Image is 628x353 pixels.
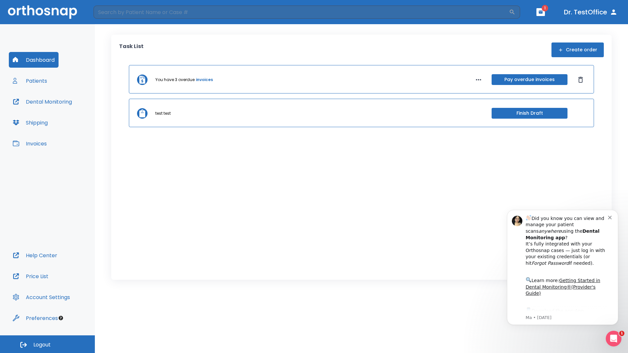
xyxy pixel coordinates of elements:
[33,341,51,348] span: Logout
[619,331,624,336] span: 1
[492,74,567,85] button: Pay overdue invoices
[111,14,116,19] button: Dismiss notification
[9,73,51,89] button: Patients
[9,289,74,305] button: Account Settings
[9,136,51,151] button: Invoices
[9,52,59,68] button: Dashboard
[542,5,548,11] span: 1
[196,77,213,83] a: invoices
[58,315,64,321] div: Tooltip anchor
[9,310,62,326] button: Preferences
[155,110,171,116] p: test test
[28,115,111,121] p: Message from Ma, sent 2w ago
[28,107,111,140] div: Download the app: | ​ Let us know if you need help getting started!
[155,77,195,83] p: You have 3 overdue
[28,108,87,120] a: App Store
[561,6,620,18] button: Dr. TestOffice
[9,268,52,284] button: Price List
[551,42,604,57] button: Create order
[8,5,77,19] img: Orthosnap
[94,6,509,19] input: Search by Patient Name or Case #
[119,42,144,57] p: Task List
[575,75,586,85] button: Dismiss
[9,115,52,130] button: Shipping
[606,331,621,346] iframe: Intercom live chat
[497,200,628,335] iframe: Intercom notifications message
[9,94,76,109] button: Dental Monitoring
[492,108,567,119] button: Finish Draft
[9,247,61,263] button: Help Center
